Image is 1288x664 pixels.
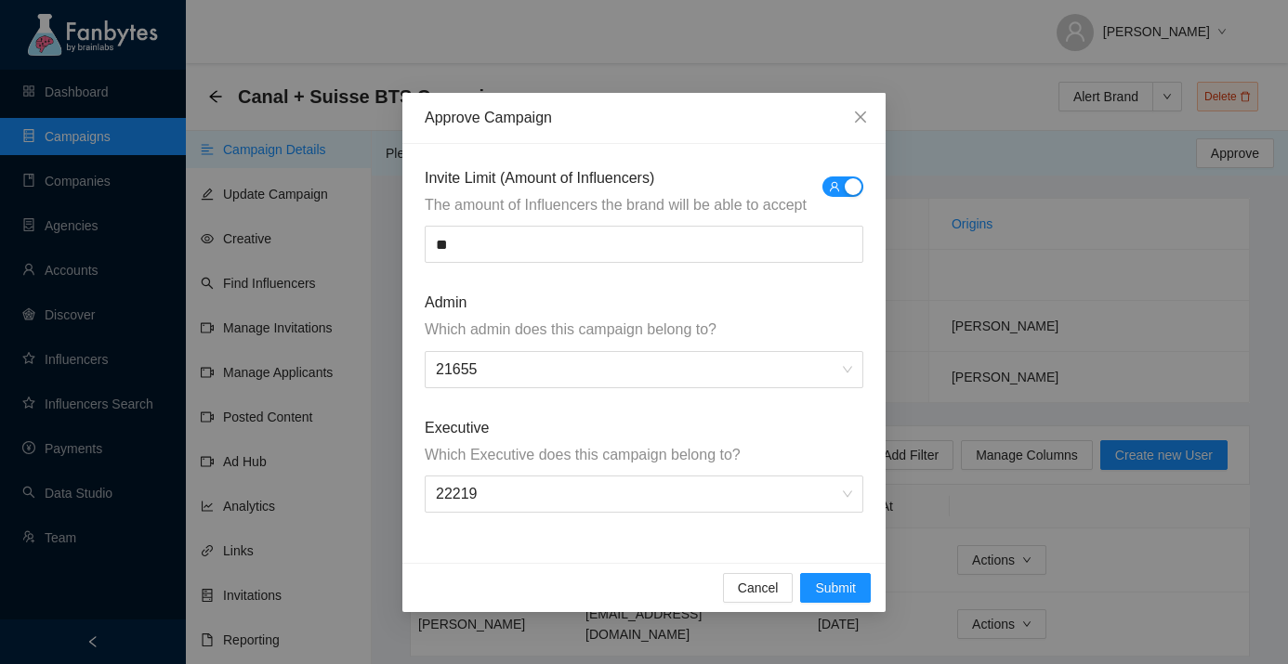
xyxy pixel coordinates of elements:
span: Which admin does this campaign belong to? [425,318,863,341]
span: close [853,110,868,124]
div: Approve Campaign [425,108,863,128]
span: Invite Limit (Amount of Influencers) [425,166,863,189]
button: Close [835,93,886,143]
span: 21655 [436,352,852,387]
span: Executive [425,416,863,439]
span: Which Executive does this campaign belong to? [425,443,863,466]
span: The amount of Influencers the brand will be able to accept [425,193,863,216]
span: Admin [425,291,863,314]
span: Submit [815,578,856,598]
span: user [829,181,840,192]
span: 22219 [436,476,852,512]
span: Cancel [738,578,779,598]
button: Submit [800,573,871,603]
button: Cancel [723,573,794,603]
